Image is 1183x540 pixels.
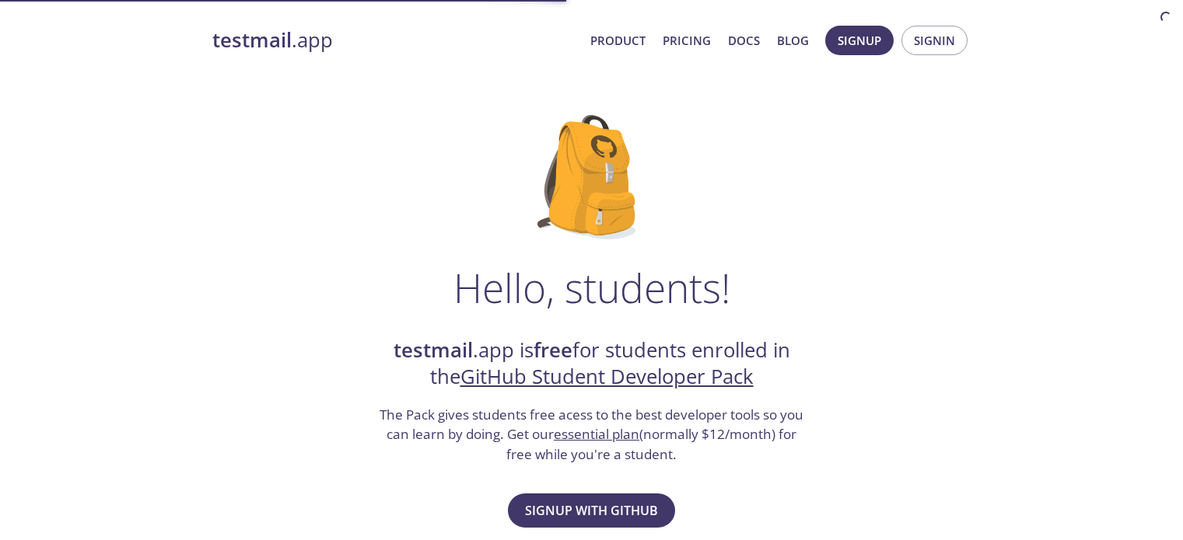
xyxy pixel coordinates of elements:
img: github-student-backpack.png [537,115,646,239]
span: Signup with GitHub [525,500,658,521]
h3: The Pack gives students free acess to the best developer tools so you can learn by doing. Get our... [378,405,806,465]
span: Signin [914,30,955,51]
a: Blog [777,30,809,51]
a: testmail.app [212,27,578,54]
strong: free [534,336,572,364]
h1: Hello, students! [453,264,730,311]
button: Signup with GitHub [508,493,675,528]
a: Docs [728,30,760,51]
button: Signup [825,26,894,55]
button: Signin [901,26,968,55]
a: Pricing [663,30,711,51]
a: GitHub Student Developer Pack [460,363,754,390]
a: Product [590,30,646,51]
span: Signup [838,30,881,51]
strong: testmail [394,336,473,364]
strong: testmail [212,26,292,54]
h2: .app is for students enrolled in the [378,337,806,391]
a: essential plan [554,425,639,443]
